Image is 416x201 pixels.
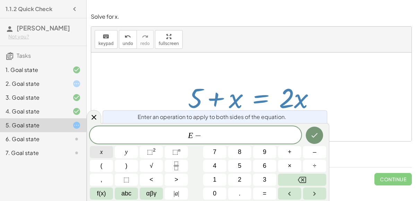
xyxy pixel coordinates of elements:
div: Not you? [8,33,81,40]
button: Superscript [165,146,188,158]
span: y [125,147,128,157]
span: x [100,147,103,157]
span: 3 [263,175,266,184]
button: undoundo [119,30,137,49]
button: Squared [140,146,163,158]
button: 5 [228,160,251,172]
span: [PERSON_NAME] [17,24,70,32]
div: 6. Goal state [6,135,61,143]
span: − [193,131,203,140]
button: keyboardkeypad [95,30,118,49]
span: × [288,161,292,171]
button: Done [306,127,323,144]
span: ÷ [313,161,317,171]
i: Task started. [72,121,81,129]
span: ⬚ [123,175,129,184]
i: Task started. [72,80,81,88]
span: | [178,190,179,197]
button: Equals [253,188,276,200]
span: f(x) [97,189,106,198]
span: keypad [98,41,114,46]
button: 3 [253,174,276,186]
div: 2. Goal state [6,80,61,88]
h4: 1.1.2 Quick Check [6,5,52,13]
button: Times [278,160,301,172]
span: 5 [238,161,241,171]
i: redo [142,33,148,41]
button: 9 [253,146,276,158]
span: abc [121,189,131,198]
span: √ [150,161,153,171]
span: ) [125,161,128,171]
button: Divide [303,160,326,172]
span: , [101,175,102,184]
i: Task not started. [72,135,81,143]
p: Solve for x. [91,13,412,21]
span: 4 [213,161,216,171]
span: ( [101,161,103,171]
button: . [228,188,251,200]
button: Square root [140,160,163,172]
button: ) [115,160,138,172]
i: Task finished and correct. [72,66,81,74]
button: Minus [303,146,326,158]
span: fullscreen [159,41,179,46]
span: undo [123,41,133,46]
div: 3. Goal state [6,93,61,102]
span: = [263,189,267,198]
button: Fraction [165,160,188,172]
span: ⬚ [172,148,178,155]
button: 4 [203,160,226,172]
sup: 2 [153,147,156,153]
button: ( [90,160,113,172]
var: E [188,131,193,140]
span: 2 [238,175,241,184]
button: Absolute value [165,188,188,200]
button: Alphabet [115,188,138,200]
i: Task not started. [72,149,81,157]
span: αβγ [146,189,157,198]
button: 0 [203,188,226,200]
button: Placeholder [115,174,138,186]
i: Task finished and correct. [72,107,81,116]
span: 0 [213,189,216,198]
span: – [313,147,316,157]
button: 1 [203,174,226,186]
button: 6 [253,160,276,172]
button: Right arrow [303,188,326,200]
button: Left arrow [278,188,301,200]
span: 1 [213,175,216,184]
div: 4. Goal state [6,107,61,116]
button: redoredo [137,30,154,49]
span: Enter an operation to apply to both sides of the equation. [138,113,286,121]
span: a [174,189,179,198]
span: | [174,190,175,197]
span: 7 [213,147,216,157]
button: y [115,146,138,158]
button: Greater than [165,174,188,186]
div: 1. Goal state [6,66,61,74]
button: , [90,174,113,186]
span: > [174,175,178,184]
sup: n [178,147,181,153]
i: keyboard [103,33,109,41]
span: + [288,147,292,157]
span: redo [140,41,150,46]
button: Backspace [278,174,326,186]
i: Task finished and correct. [72,93,81,102]
button: fullscreen [155,30,183,49]
span: . [239,189,241,198]
button: Less than [140,174,163,186]
span: 8 [238,147,241,157]
button: x [90,146,113,158]
span: Tasks [17,52,31,59]
button: Functions [90,188,113,200]
span: ⬚ [147,148,153,155]
span: < [149,175,153,184]
button: 7 [203,146,226,158]
span: 9 [263,147,266,157]
span: 6 [263,161,266,171]
button: Plus [278,146,301,158]
button: Greek alphabet [140,188,163,200]
button: 8 [228,146,251,158]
